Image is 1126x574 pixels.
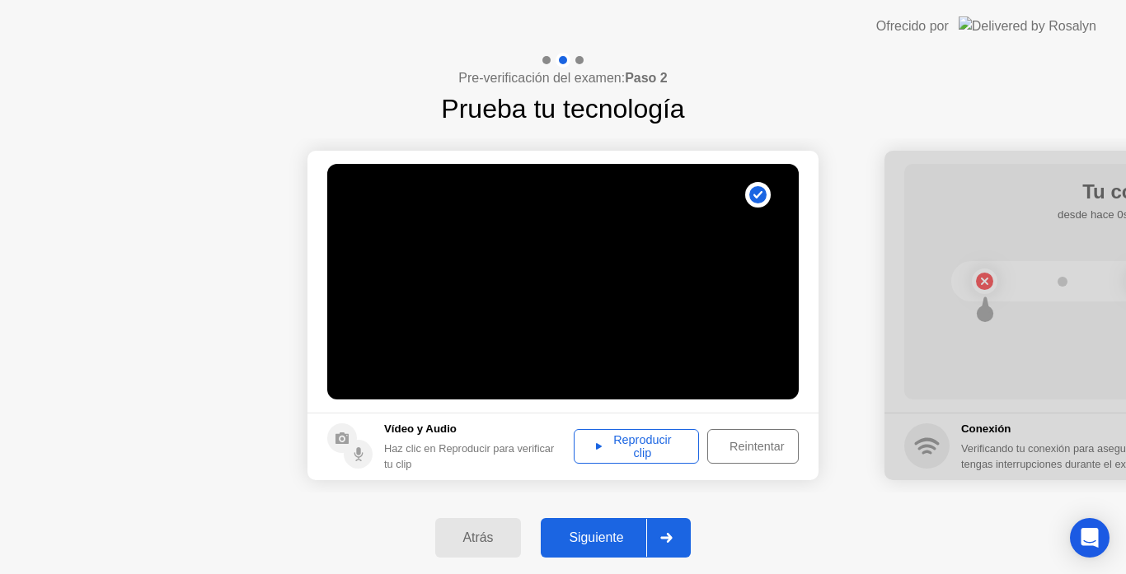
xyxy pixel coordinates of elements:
[384,421,565,437] h5: Vídeo y Audio
[579,433,693,460] div: Reproducir clip
[707,429,799,464] button: Reintentar
[546,530,646,545] div: Siguiente
[959,16,1096,35] img: Delivered by Rosalyn
[713,440,800,453] div: Reintentar
[440,530,517,545] div: Atrás
[458,68,667,88] h4: Pre-verificación del examen:
[876,16,949,36] div: Ofrecido por
[1070,518,1110,558] div: Open Intercom Messenger
[384,441,565,472] div: Haz clic en Reproducir para verificar tu clip
[574,429,699,464] button: Reproducir clip
[441,89,684,128] h1: Prueba tu tecnología
[435,518,522,558] button: Atrás
[541,518,691,558] button: Siguiente
[625,71,668,85] b: Paso 2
